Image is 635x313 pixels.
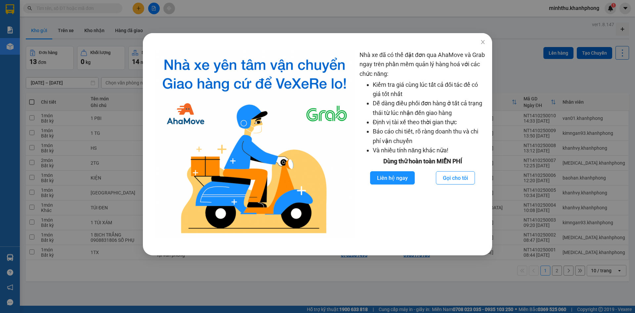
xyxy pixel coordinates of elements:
[360,50,486,239] div: Nhà xe đã có thể đặt đơn qua AhaMove và Grab ngay trên phần mềm quản lý hàng hoá với các chức năng:
[360,157,486,166] div: Dùng thử hoàn toàn MIỄN PHÍ
[373,127,486,146] li: Báo cáo chi tiết, rõ ràng doanh thu và chi phí vận chuyển
[436,171,475,184] button: Gọi cho tôi
[377,174,408,182] span: Liên hệ ngay
[373,118,486,127] li: Định vị tài xế theo thời gian thực
[474,33,492,52] button: Close
[155,50,354,239] img: logo
[480,39,486,45] span: close
[373,80,486,99] li: Kiểm tra giá cùng lúc tất cả đối tác để có giá tốt nhất
[443,174,468,182] span: Gọi cho tôi
[373,99,486,118] li: Dễ dàng điều phối đơn hàng ở tất cả trạng thái từ lúc nhận đến giao hàng
[370,171,415,184] button: Liên hệ ngay
[373,146,486,155] li: Và nhiều tính năng khác nữa!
